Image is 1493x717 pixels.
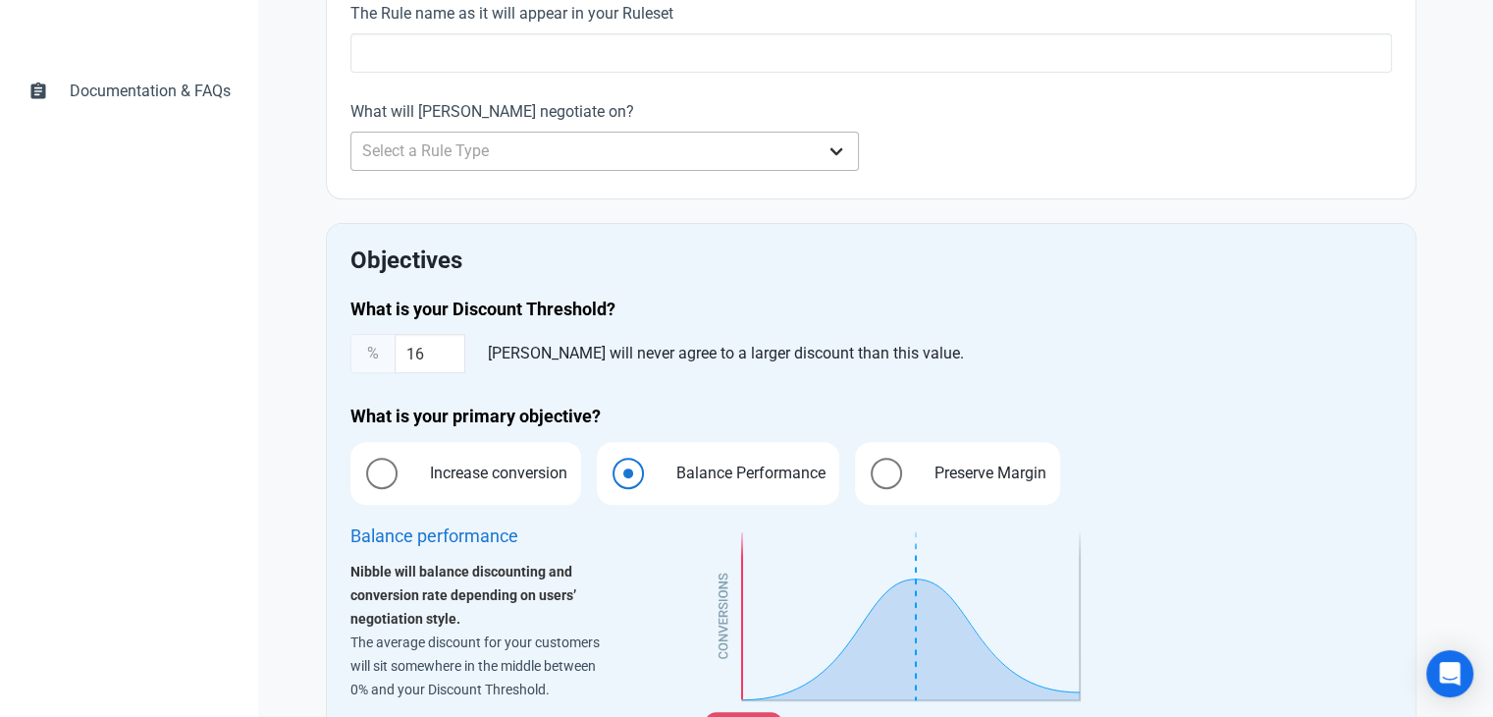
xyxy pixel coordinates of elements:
[350,100,860,124] label: What will [PERSON_NAME] negotiate on?
[28,80,48,99] span: assignment
[16,68,242,115] a: assignmentDocumentation & FAQs
[70,80,231,103] span: Documentation & FAQs
[350,564,576,627] strong: Nibble will balance discounting and conversion rate depending on users’ negotiation style.
[409,462,577,485] span: Increase conversion
[350,405,1392,428] h4: What is your primary objective?
[350,631,610,701] p: The average discount for your customers will sit somewhere in the middle between 0% and your Disc...
[350,298,1392,321] h4: What is your Discount Threshold?
[350,521,518,552] div: Balance performance
[480,334,972,373] div: [PERSON_NAME] will never agree to a larger discount than this value.
[350,248,1392,274] h2: Objectives
[1426,650,1473,697] div: Open Intercom Messenger
[656,462,835,485] span: Balance Performance
[914,462,1056,485] span: Preserve Margin
[350,2,1392,26] label: The Rule name as it will appear in your Ruleset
